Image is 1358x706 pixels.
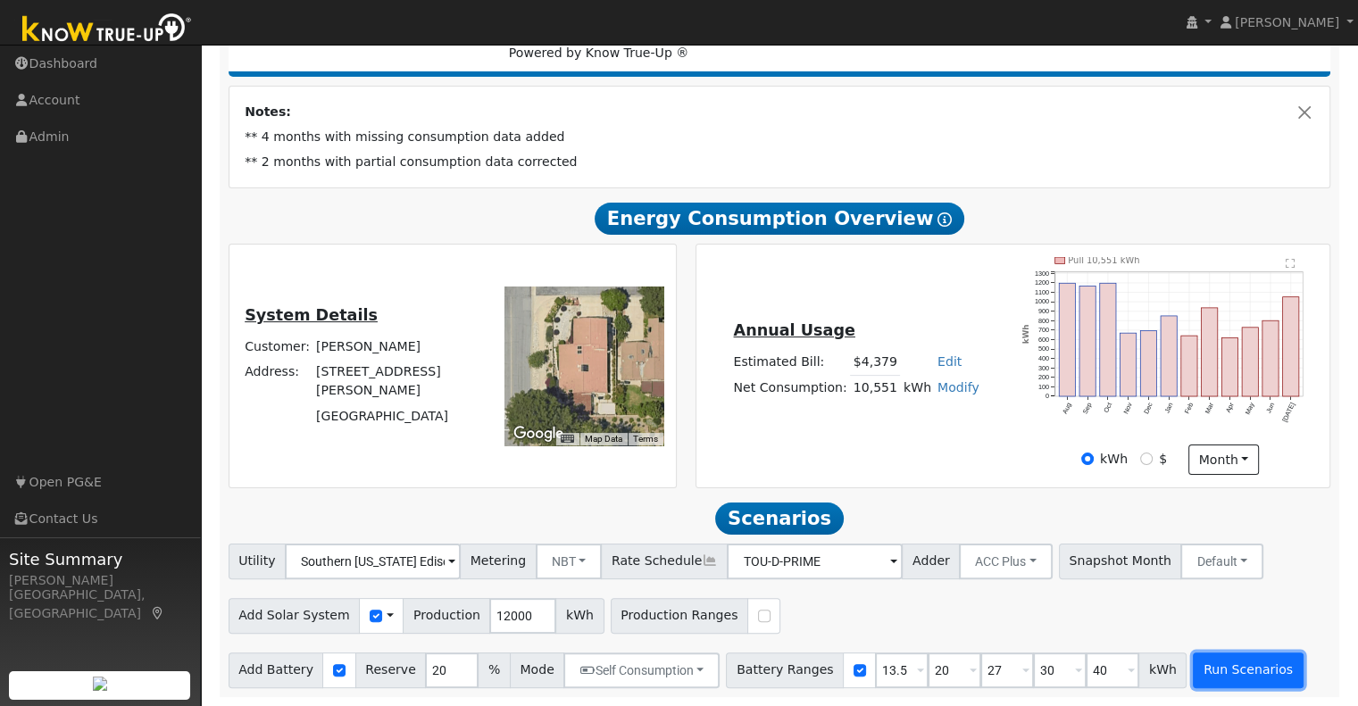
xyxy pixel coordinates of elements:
input: kWh [1081,453,1094,465]
text: Sep [1081,402,1094,416]
img: Google [509,422,568,445]
td: Customer: [242,335,313,360]
rect: onclick="" [1182,336,1198,396]
text: 700 [1038,326,1049,334]
span: Utility [229,544,287,579]
text: 1300 [1035,269,1049,277]
text: May [1245,401,1257,416]
td: Estimated Bill: [730,350,850,376]
text: 1200 [1035,278,1049,287]
text: Nov [1122,401,1135,415]
label: kWh [1100,450,1128,469]
input: $ [1140,453,1153,465]
span: % [478,652,510,688]
strong: Notes: [245,104,291,119]
a: Modify [937,380,979,395]
img: retrieve [93,677,107,691]
span: Energy Consumption Overview [595,203,964,235]
div: [GEOGRAPHIC_DATA], [GEOGRAPHIC_DATA] [9,586,191,623]
span: [PERSON_NAME] [1235,15,1339,29]
text: 200 [1038,373,1049,381]
text:  [1287,258,1296,269]
rect: onclick="" [1222,337,1238,396]
text: Apr [1225,401,1237,414]
button: Default [1180,544,1263,579]
text: Jun [1265,402,1277,415]
span: Snapshot Month [1059,544,1182,579]
label: $ [1159,450,1167,469]
text: 600 [1038,336,1049,344]
button: Self Consumption [563,652,720,688]
u: System Details [245,306,378,324]
text: Dec [1143,401,1155,415]
text: Pull 10,551 kWh [1069,255,1141,265]
button: Map Data [585,433,622,445]
text: 900 [1038,307,1049,315]
td: ** 2 months with partial consumption data corrected [242,150,1318,175]
text: Mar [1204,401,1216,415]
td: kWh [900,375,934,401]
div: [PERSON_NAME] [9,571,191,590]
button: Run Scenarios [1193,652,1303,688]
rect: onclick="" [1079,286,1096,396]
text: 300 [1038,364,1049,372]
span: Scenarios [715,503,843,535]
u: Annual Usage [733,321,854,339]
rect: onclick="" [1284,296,1300,396]
span: Adder [902,544,960,579]
text: 0 [1046,392,1049,400]
span: Metering [460,544,537,579]
text: Feb [1184,402,1196,415]
td: 10,551 [850,375,900,401]
span: Reserve [355,652,427,688]
input: Select a Utility [285,544,461,579]
rect: onclick="" [1202,308,1218,396]
td: $4,379 [850,350,900,376]
td: [STREET_ADDRESS][PERSON_NAME] [313,360,480,403]
rect: onclick="" [1263,320,1279,396]
text: 1000 [1035,297,1049,305]
span: Rate Schedule [601,544,728,579]
rect: onclick="" [1141,330,1157,396]
text: 400 [1038,354,1049,362]
text: 500 [1038,345,1049,353]
td: Address: [242,360,313,403]
text: 1100 [1035,288,1049,296]
rect: onclick="" [1243,328,1259,396]
text: kWh [1022,324,1031,344]
span: Production [403,598,490,634]
input: Select a Rate Schedule [727,544,903,579]
img: Know True-Up [13,10,201,50]
button: ACC Plus [959,544,1053,579]
text: Jan [1163,402,1175,415]
i: Show Help [937,212,952,227]
a: Edit [937,354,962,369]
text: 100 [1038,383,1049,391]
rect: onclick="" [1121,333,1137,396]
td: [PERSON_NAME] [313,335,480,360]
text: [DATE] [1281,402,1297,424]
span: kWh [555,598,604,634]
text: Aug [1061,402,1073,416]
button: NBT [536,544,603,579]
span: Site Summary [9,547,191,571]
td: ** 4 months with missing consumption data added [242,125,1318,150]
td: Net Consumption: [730,375,850,401]
span: Production Ranges [611,598,748,634]
rect: onclick="" [1059,283,1075,396]
text: Oct [1103,402,1114,414]
a: Terms [633,434,658,444]
text: 800 [1038,316,1049,324]
button: Close [1296,103,1314,121]
button: Keyboard shortcuts [561,433,573,445]
span: Battery Ranges [726,652,844,688]
a: Open this area in Google Maps (opens a new window) [509,422,568,445]
span: Mode [510,652,564,688]
span: kWh [1138,652,1187,688]
button: month [1188,444,1259,475]
span: Add Battery [229,652,324,688]
td: [GEOGRAPHIC_DATA] [313,403,480,428]
rect: onclick="" [1162,316,1178,396]
rect: onclick="" [1100,283,1116,396]
span: Add Solar System [229,598,361,634]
